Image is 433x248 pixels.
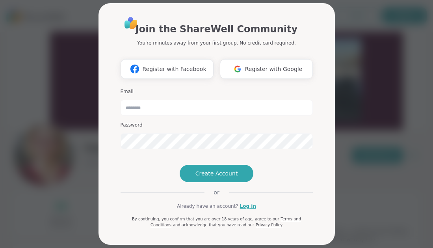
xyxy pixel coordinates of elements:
[132,217,279,221] span: By continuing, you confirm that you are over 18 years of age, agree to our
[177,203,238,210] span: Already have an account?
[204,188,229,196] span: or
[240,203,256,210] a: Log in
[142,65,206,73] span: Register with Facebook
[173,223,254,227] span: and acknowledge that you have read our
[220,59,313,79] button: Register with Google
[121,88,313,95] h3: Email
[136,22,297,36] h1: Join the ShareWell Community
[151,217,301,227] a: Terms and Conditions
[127,62,142,76] img: ShareWell Logomark
[122,14,140,32] img: ShareWell Logo
[195,170,238,177] span: Create Account
[180,165,254,182] button: Create Account
[230,62,245,76] img: ShareWell Logomark
[245,65,303,73] span: Register with Google
[121,59,214,79] button: Register with Facebook
[256,223,282,227] a: Privacy Policy
[121,122,313,129] h3: Password
[137,39,295,47] p: You're minutes away from your first group. No credit card required.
